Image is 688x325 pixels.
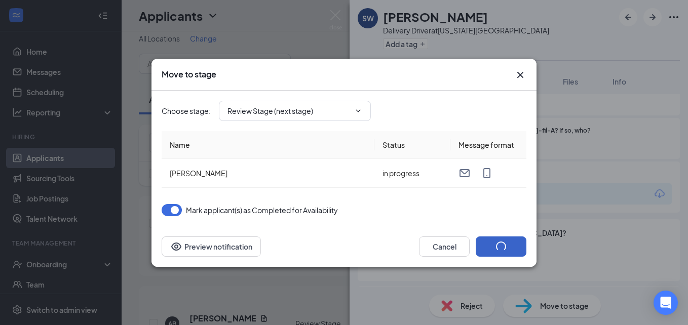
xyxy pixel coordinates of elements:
[186,204,338,216] span: Mark applicant(s) as Completed for Availability
[162,236,261,257] button: Preview notificationEye
[514,69,526,81] svg: Cross
[514,69,526,81] button: Close
[374,131,450,159] th: Status
[458,167,471,179] svg: Email
[654,291,678,315] div: Open Intercom Messenger
[162,131,374,159] th: Name
[162,105,211,116] span: Choose stage :
[170,169,227,178] span: [PERSON_NAME]
[450,131,526,159] th: Message format
[481,167,493,179] svg: MobileSms
[419,236,470,257] button: Cancel
[162,69,216,80] h3: Move to stage
[170,240,182,253] svg: Eye
[374,159,450,188] td: in progress
[354,107,362,115] svg: ChevronDown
